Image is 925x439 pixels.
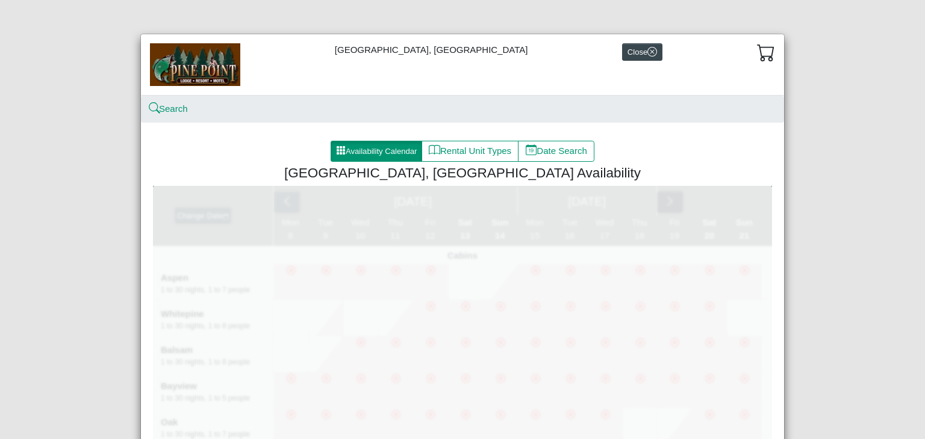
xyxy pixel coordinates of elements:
button: Closex circle [622,43,662,61]
img: b144ff98-a7e1-49bd-98da-e9ae77355310.jpg [150,43,240,85]
svg: search [150,104,159,113]
button: grid3x3 gap fillAvailability Calendar [331,141,422,162]
button: bookRental Unit Types [422,141,519,162]
svg: grid3x3 gap fill [336,146,346,155]
svg: cart [757,43,775,61]
h4: [GEOGRAPHIC_DATA], [GEOGRAPHIC_DATA] Availability [162,165,763,181]
svg: calendar date [526,144,537,156]
svg: x circle [647,47,657,57]
a: searchSearch [150,103,188,114]
button: calendar dateDate Search [518,141,594,162]
svg: book [429,144,440,156]
div: [GEOGRAPHIC_DATA], [GEOGRAPHIC_DATA] [141,34,784,95]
